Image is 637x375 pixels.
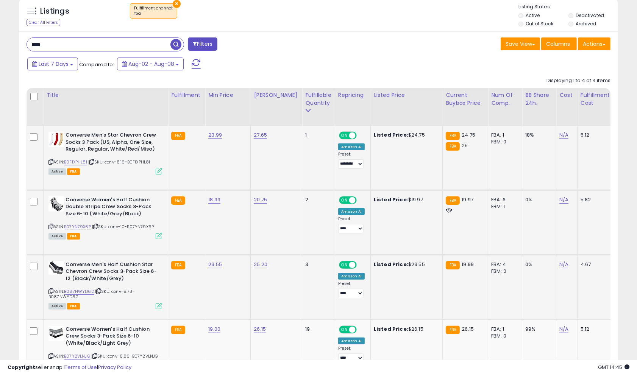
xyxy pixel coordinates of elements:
button: Aug-02 - Aug-08 [117,58,184,70]
div: Amazon AI [338,208,365,215]
div: ASIN: [48,196,162,238]
span: FBA [67,233,80,240]
span: OFF [355,261,367,268]
a: 27.65 [254,131,267,139]
div: Preset: [338,281,365,298]
small: FBA [171,132,185,140]
span: 24.75 [462,131,475,138]
a: N/A [559,196,568,204]
span: All listings currently available for purchase on Amazon [48,233,66,240]
div: Listed Price [374,91,439,99]
div: FBA: 1 [491,132,516,138]
img: 41jAvdeM2KL._SL40_.jpg [48,261,64,275]
div: $23.55 [374,261,437,268]
div: Preset: [338,346,365,363]
span: 26.15 [462,325,474,333]
div: Amazon AI [338,338,365,344]
span: ON [340,261,349,268]
div: 5.82 [581,196,607,203]
div: FBA: 6 [491,196,516,203]
img: 41EnOxYbOgL._SL40_.jpg [48,196,64,212]
label: Archived [576,20,596,27]
div: Fulfillment [171,91,202,99]
a: N/A [559,131,568,139]
label: Out of Stock [526,20,554,27]
a: N/A [559,325,568,333]
span: | SKU: conv-10-B07YN79X6P [92,224,154,230]
div: 4.67 [581,261,607,268]
span: 19.97 [462,196,473,203]
span: OFF [355,326,367,333]
a: N/A [559,261,568,268]
h5: Listings [40,6,69,17]
b: Listed Price: [374,325,408,333]
button: Last 7 Days [27,58,78,70]
a: B0F1XPHL81 [64,159,87,165]
a: B07YN79X6P [64,224,91,230]
div: Clear All Filters [27,19,60,26]
div: fba [134,11,173,16]
div: Min Price [208,91,247,99]
small: FBA [446,142,460,151]
div: Current Buybox Price [446,91,485,107]
a: 26.15 [254,325,266,333]
span: | SKU: conv-8.73-B087NWYD62 [48,288,135,300]
img: 31Gc+n-ivQL._SL40_.jpg [48,132,64,147]
button: Actions [578,37,610,50]
small: FBA [446,132,460,140]
div: FBM: 0 [491,333,516,339]
div: Preset: [338,216,365,233]
span: All listings currently available for purchase on Amazon [48,168,66,175]
button: Columns [541,37,577,50]
span: Columns [546,40,570,48]
div: 5.12 [581,326,607,333]
a: 23.99 [208,131,222,139]
small: FBA [446,196,460,205]
img: 41LeAblpo2L._SL40_.jpg [48,326,64,341]
span: FBA [67,168,80,175]
div: ASIN: [48,132,162,174]
div: FBM: 1 [491,203,516,210]
div: 19 [305,326,329,333]
span: Fulfillment channel : [134,5,173,17]
span: ON [340,132,349,139]
p: Listing States: [518,3,618,11]
a: 23.55 [208,261,222,268]
strong: Copyright [8,364,35,371]
div: $24.75 [374,132,437,138]
div: FBM: 0 [491,268,516,275]
div: Fulfillable Quantity [305,91,331,107]
div: [PERSON_NAME] [254,91,299,99]
b: Converse Men's Star Chevron Crew Socks 3 Pack (US, Alpha, One Size, Regular, Regular, White/Red/M... [66,132,158,155]
div: Cost [559,91,574,99]
b: Converse Women's Half Cushion Crew Socks 3-Pack Size 6-10 (White/Black/Light Grey) [66,326,158,349]
a: 18.99 [208,196,220,204]
div: $26.15 [374,326,437,333]
a: 20.75 [254,196,267,204]
div: Repricing [338,91,367,99]
div: ASIN: [48,261,162,309]
div: FBA: 4 [491,261,516,268]
div: Preset: [338,152,365,169]
a: Terms of Use [65,364,97,371]
span: ON [340,326,349,333]
b: Converse Women's Half Cushion Double Stripe Crew Socks 3-Pack Size 6-10 (White/Grey/Black) [66,196,158,219]
a: Privacy Policy [98,364,131,371]
span: 25 [462,142,468,149]
span: OFF [355,132,367,139]
div: FBM: 0 [491,138,516,145]
div: 18% [525,132,550,138]
div: FBA: 1 [491,326,516,333]
button: Filters [188,37,217,51]
a: 19.00 [208,325,220,333]
button: Save View [501,37,540,50]
div: seller snap | | [8,364,131,371]
a: B087NWYD62 [64,288,94,295]
small: FBA [171,326,185,334]
div: 3 [305,261,329,268]
small: FBA [171,196,185,205]
div: Amazon AI [338,273,365,280]
small: FBA [446,261,460,269]
div: 99% [525,326,550,333]
div: Displaying 1 to 4 of 4 items [546,77,610,84]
